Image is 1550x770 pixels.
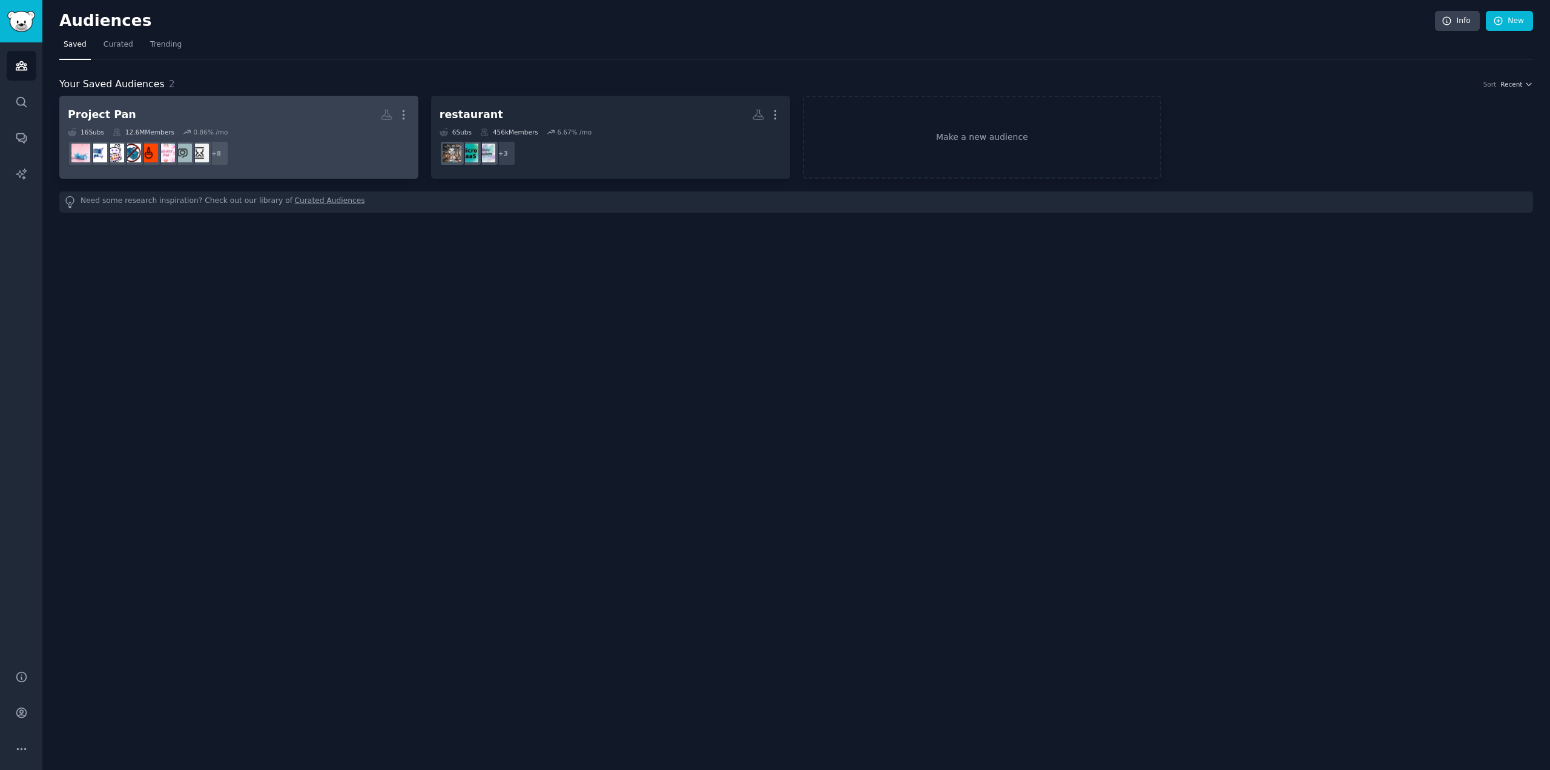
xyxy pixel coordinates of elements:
div: 456k Members [480,128,538,136]
img: ProjectPanIndia [190,144,209,162]
div: restaurant [440,107,503,122]
img: indiehackers [477,144,495,162]
img: restaurantowners [443,144,461,162]
a: Trending [146,35,186,60]
div: Sort [1483,80,1497,88]
span: Recent [1500,80,1522,88]
div: 6 Sub s [440,128,472,136]
img: microsaas [460,144,478,162]
img: indianbeautyhauls [88,144,107,162]
div: 6.67 % /mo [557,128,592,136]
img: BeautyBoxes [71,144,90,162]
a: Info [1435,11,1480,32]
img: projectpanner [173,144,192,162]
h2: Audiences [59,12,1435,31]
a: Make a new audience [803,96,1162,179]
a: Curated Audiences [295,196,365,208]
a: Saved [59,35,91,60]
a: New [1486,11,1533,32]
img: GummySearch logo [7,11,35,32]
div: Need some research inspiration? Check out our library of [59,191,1533,213]
a: restaurant6Subs456kMembers6.67% /mo+3indiehackersmicrosaasrestaurantowners [431,96,790,179]
a: Project Pan16Subs12.6MMembers0.86% /mo+8ProjectPanIndiaprojectpannerprojectpanphBeautyEmptiesnobu... [59,96,418,179]
div: 16 Sub s [68,128,104,136]
div: + 8 [203,141,229,166]
div: Project Pan [68,107,136,122]
span: 2 [169,78,175,90]
a: Curated [99,35,137,60]
div: 0.86 % /mo [193,128,228,136]
img: projectpanph [156,144,175,162]
img: BeautyEmpties [139,144,158,162]
span: Curated [104,39,133,50]
span: Saved [64,39,87,50]
img: nobuy [122,144,141,162]
img: makeupflatlays [105,144,124,162]
div: 12.6M Members [113,128,174,136]
span: Trending [150,39,182,50]
span: Your Saved Audiences [59,77,165,92]
button: Recent [1500,80,1533,88]
div: + 3 [490,141,516,166]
